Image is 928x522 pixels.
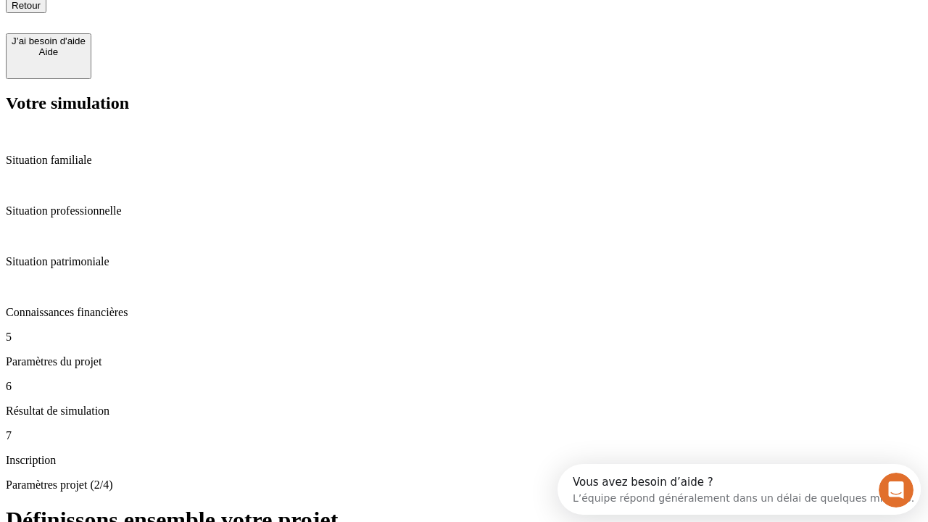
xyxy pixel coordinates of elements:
h2: Votre simulation [6,94,922,113]
p: Résultat de simulation [6,405,922,418]
p: 6 [6,380,922,393]
p: Paramètres projet (2/4) [6,478,922,492]
button: J’ai besoin d'aideAide [6,33,91,79]
p: 7 [6,429,922,442]
iframe: Intercom live chat [879,473,913,507]
div: L’équipe répond généralement dans un délai de quelques minutes. [15,24,357,39]
p: Situation professionnelle [6,204,922,217]
div: J’ai besoin d'aide [12,36,86,46]
iframe: Intercom live chat discovery launcher [558,464,921,515]
p: Paramètres du projet [6,355,922,368]
p: 5 [6,331,922,344]
p: Situation familiale [6,154,922,167]
div: Aide [12,46,86,57]
p: Connaissances financières [6,306,922,319]
p: Situation patrimoniale [6,255,922,268]
div: Ouvrir le Messenger Intercom [6,6,399,46]
div: Vous avez besoin d’aide ? [15,12,357,24]
p: Inscription [6,454,922,467]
